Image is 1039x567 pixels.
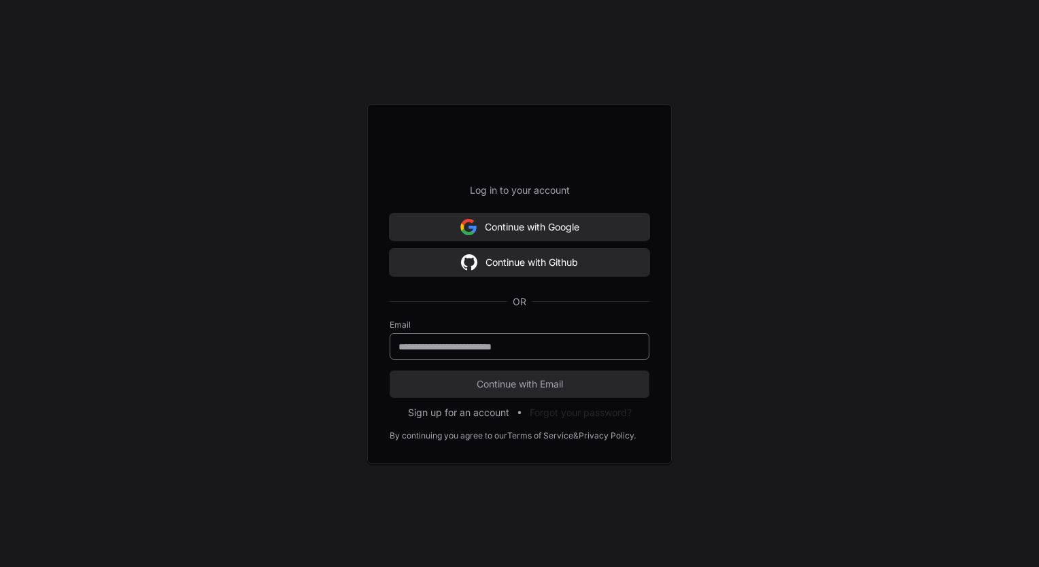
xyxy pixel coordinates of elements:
button: Continue with Google [390,213,649,241]
label: Email [390,320,649,330]
a: Terms of Service [507,430,573,441]
span: OR [507,295,532,309]
div: & [573,430,579,441]
button: Sign up for an account [408,406,509,419]
img: Sign in with google [460,213,477,241]
div: By continuing you agree to our [390,430,507,441]
span: Continue with Email [390,377,649,391]
img: Sign in with google [461,249,477,276]
button: Continue with Github [390,249,649,276]
p: Log in to your account [390,184,649,197]
button: Forgot your password? [530,406,632,419]
a: Privacy Policy. [579,430,636,441]
button: Continue with Email [390,371,649,398]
